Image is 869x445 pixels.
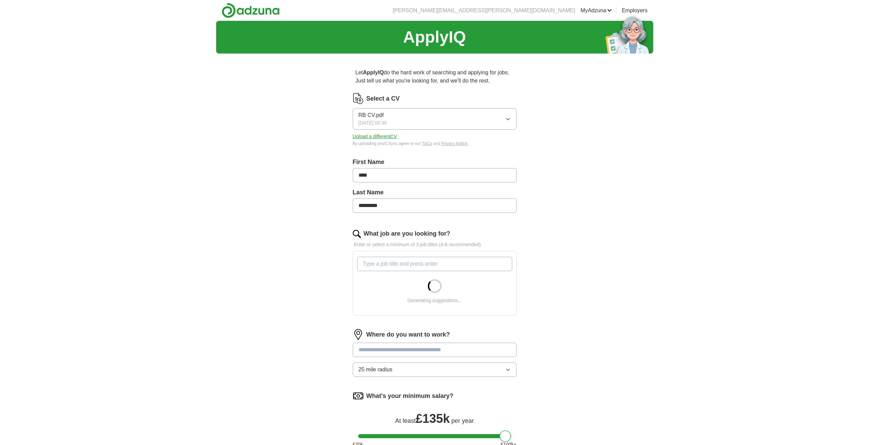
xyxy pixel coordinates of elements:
span: 25 mile radius [359,366,393,374]
span: [DATE] 00:30 [359,119,387,127]
div: Generating suggestions... [407,297,462,304]
label: Last Name [353,188,517,197]
label: What's your minimum salary? [366,391,453,401]
div: By uploading your CV you agree to our and . [353,140,517,147]
p: Enter or select a minimum of 3 job titles (4-8 recommended) [353,241,517,248]
label: Select a CV [366,94,400,103]
span: £ 135k [416,412,450,426]
a: T&Cs [422,141,432,146]
button: RB CV.pdf[DATE] 00:30 [353,108,517,130]
strong: ApplyIQ [363,70,384,75]
h1: ApplyIQ [403,25,466,49]
img: CV Icon [353,93,364,104]
input: Type a job title and press enter [357,257,512,271]
a: Employers [622,6,648,15]
img: salary.png [353,390,364,401]
span: RB CV.pdf [359,111,384,119]
span: per year [451,417,474,424]
label: First Name [353,158,517,167]
button: Upload a differentCV [353,133,397,140]
a: Privacy Notice [441,141,467,146]
span: At least [395,417,416,424]
label: Where do you want to work? [366,330,450,339]
button: 25 mile radius [353,362,517,377]
li: [PERSON_NAME][EMAIL_ADDRESS][PERSON_NAME][DOMAIN_NAME] [393,6,575,15]
p: Let do the hard work of searching and applying for jobs. Just tell us what you're looking for, an... [353,66,517,88]
img: location.png [353,329,364,340]
label: What job are you looking for? [364,229,450,238]
a: MyAdzuna [580,6,612,15]
img: Adzuna logo [222,3,280,18]
img: search.png [353,230,361,238]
